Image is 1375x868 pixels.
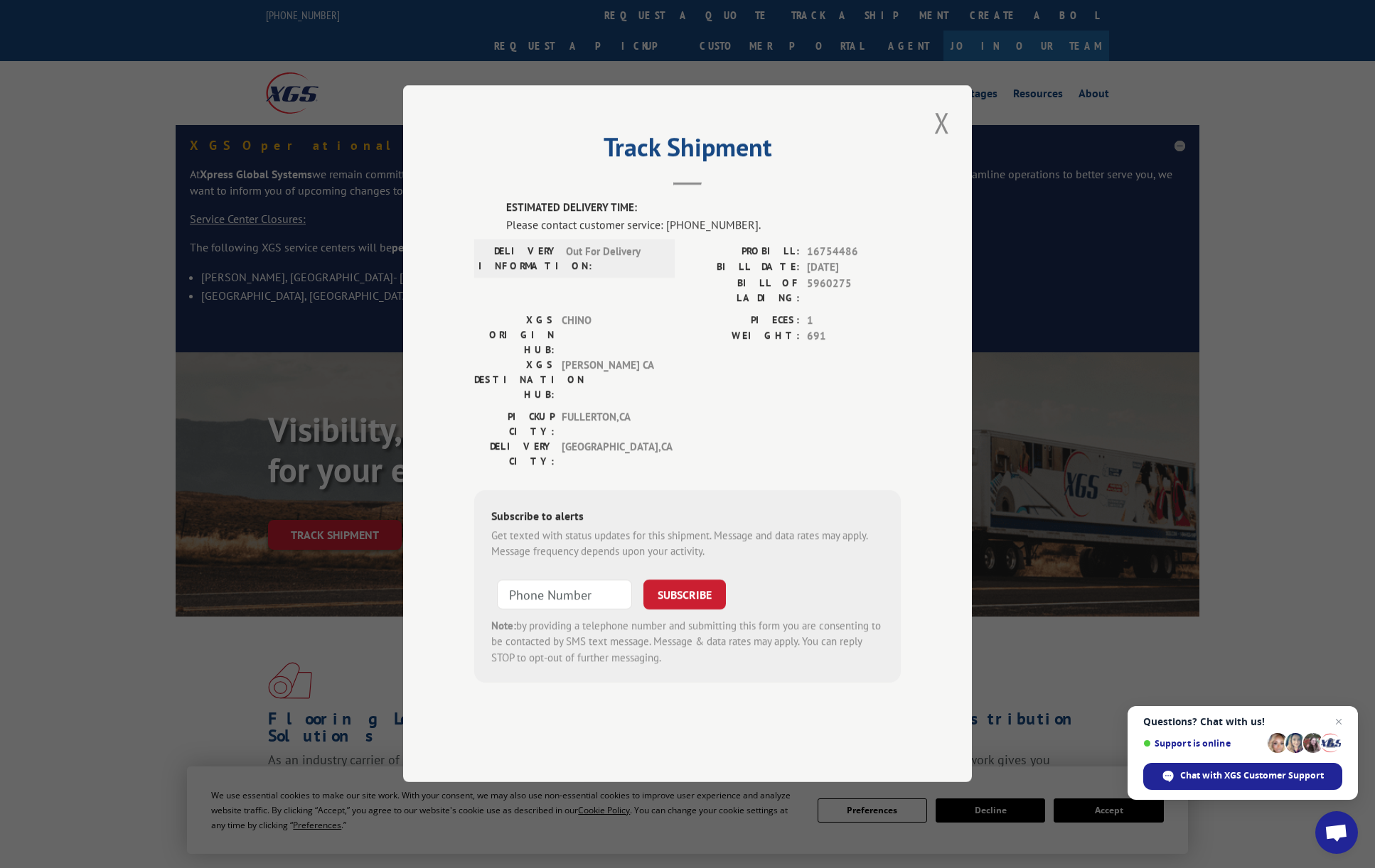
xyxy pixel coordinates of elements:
[497,580,632,609] input: Phone Number
[687,244,800,260] label: PROBILL:
[687,329,800,345] label: WEIGHT:
[807,244,901,260] span: 16754486
[474,313,555,357] label: XGS ORIGIN HUB:
[1180,769,1324,782] span: Chat with XGS Customer Support
[474,357,555,402] label: XGS DESTINATION HUB:
[1143,763,1342,790] span: Chat with XGS Customer Support
[562,409,658,439] span: FULLERTON , CA
[1143,716,1342,727] span: Questions? Chat with us!
[562,313,658,357] span: CHINO
[506,200,901,217] label: ESTIMATED DELIVERY TIME:
[474,439,555,469] label: DELIVERY CITY:
[930,103,954,142] button: Close modal
[491,618,884,666] div: by providing a telephone number and submitting this form you are consenting to be contacted by SM...
[506,216,901,233] div: Please contact customer service: [PHONE_NUMBER].
[687,260,800,276] label: BILL DATE:
[491,528,884,560] div: Get texted with status updates for this shipment. Message and data rates may apply. Message frequ...
[807,329,901,345] span: 691
[1143,738,1263,749] span: Support is online
[1315,811,1358,854] a: Open chat
[478,244,559,273] label: DELIVERY INFORMATION:
[643,580,726,609] button: SUBSCRIBE
[687,276,800,305] label: BILL OF LADING:
[562,439,658,469] span: [GEOGRAPHIC_DATA] , CA
[807,313,901,329] span: 1
[807,260,901,276] span: [DATE]
[491,507,884,528] div: Subscribe to alerts
[474,137,901,164] h2: Track Shipment
[807,276,901,305] span: 5960275
[687,313,800,329] label: PIECES:
[491,619,516,632] strong: Note:
[566,244,662,273] span: Out For Delivery
[474,409,555,439] label: PICKUP CITY:
[562,357,658,402] span: [PERSON_NAME] CA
